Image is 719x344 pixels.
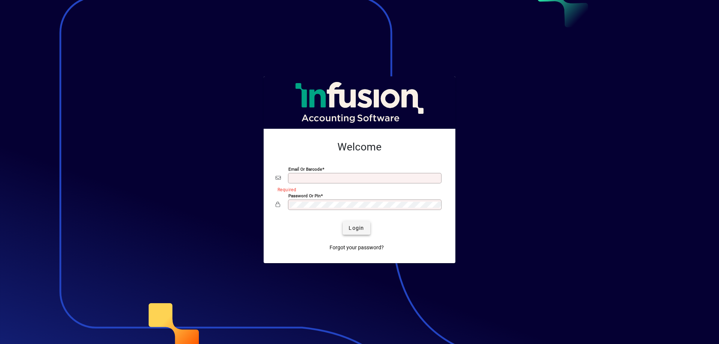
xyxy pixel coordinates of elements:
[349,224,364,232] span: Login
[288,167,322,172] mat-label: Email or Barcode
[276,141,443,153] h2: Welcome
[330,244,384,252] span: Forgot your password?
[277,185,437,193] mat-error: Required
[343,221,370,235] button: Login
[288,193,321,198] mat-label: Password or Pin
[327,241,387,254] a: Forgot your password?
